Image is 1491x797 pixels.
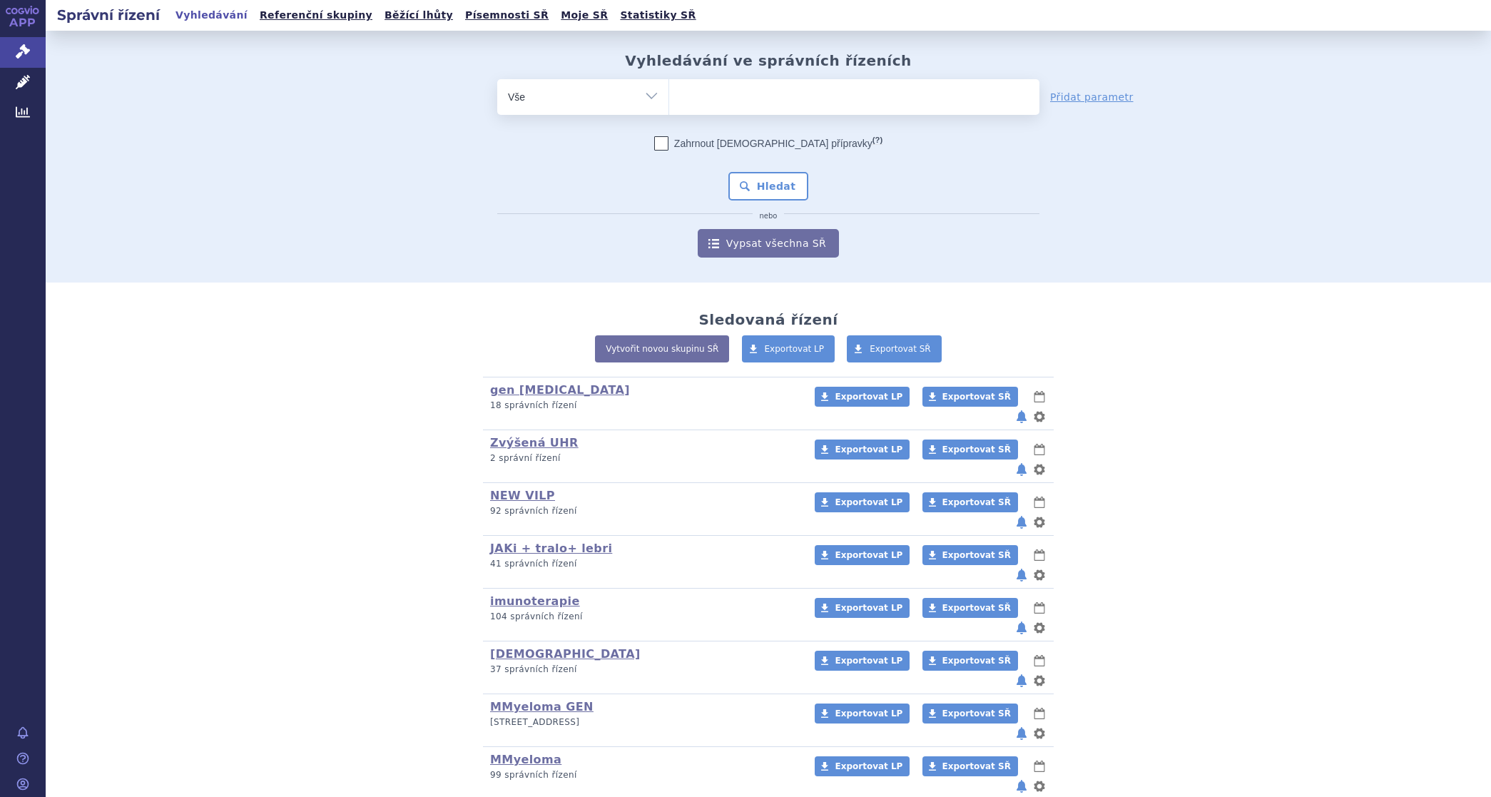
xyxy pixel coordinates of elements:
button: nastavení [1032,672,1047,689]
span: Exportovat SŘ [942,445,1011,455]
span: Exportovat SŘ [942,497,1011,507]
span: Exportovat SŘ [942,392,1011,402]
span: Exportovat LP [835,550,902,560]
span: Exportovat LP [835,656,902,666]
a: Exportovat LP [815,492,910,512]
a: Exportovat SŘ [922,545,1018,565]
a: JAKi + tralo+ lebri [490,542,612,555]
p: 18 správních řízení [490,400,796,412]
button: lhůty [1032,758,1047,775]
span: Exportovat SŘ [942,550,1011,560]
p: 2 správní řízení [490,452,796,465]
a: MMyeloma GEN [490,700,594,714]
a: Běžící lhůty [380,6,457,25]
button: lhůty [1032,441,1047,458]
button: notifikace [1014,672,1029,689]
span: Exportovat LP [835,761,902,771]
span: Exportovat LP [835,709,902,719]
a: Exportovat LP [815,545,910,565]
a: Statistiky SŘ [616,6,700,25]
button: notifikace [1014,408,1029,425]
button: notifikace [1014,619,1029,636]
button: lhůty [1032,494,1047,511]
a: Přidat parametr [1050,90,1134,104]
span: Exportovat LP [835,445,902,455]
a: Exportovat SŘ [922,440,1018,460]
a: Exportovat LP [742,335,835,362]
a: Exportovat SŘ [922,704,1018,724]
button: lhůty [1032,388,1047,405]
button: nastavení [1032,408,1047,425]
a: [DEMOGRAPHIC_DATA] [490,647,641,661]
a: Exportovat SŘ [922,756,1018,776]
p: 99 správních řízení [490,769,796,781]
a: Exportovat LP [815,704,910,724]
h2: Správní řízení [46,5,171,25]
a: Vyhledávání [171,6,252,25]
span: Exportovat LP [835,392,902,402]
span: Exportovat LP [835,603,902,613]
span: Exportovat SŘ [942,761,1011,771]
span: Exportovat LP [765,344,825,354]
a: Vypsat všechna SŘ [698,229,839,258]
abbr: (?) [872,136,882,145]
i: nebo [753,212,785,220]
button: lhůty [1032,705,1047,722]
label: Zahrnout [DEMOGRAPHIC_DATA] přípravky [654,136,882,151]
a: Moje SŘ [556,6,612,25]
p: [STREET_ADDRESS] [490,716,796,729]
a: imunoterapie [490,594,580,608]
button: lhůty [1032,547,1047,564]
button: notifikace [1014,778,1029,795]
a: Písemnosti SŘ [461,6,553,25]
a: Exportovat LP [815,598,910,618]
button: notifikace [1014,514,1029,531]
a: Exportovat SŘ [922,598,1018,618]
p: 92 správních řízení [490,505,796,517]
button: nastavení [1032,514,1047,531]
button: lhůty [1032,599,1047,616]
a: Exportovat SŘ [922,651,1018,671]
button: notifikace [1014,567,1029,584]
button: nastavení [1032,725,1047,742]
a: Vytvořit novou skupinu SŘ [595,335,729,362]
button: Hledat [728,172,809,200]
h2: Sledovaná řízení [698,311,838,328]
button: nastavení [1032,778,1047,795]
button: notifikace [1014,725,1029,742]
span: Exportovat SŘ [942,709,1011,719]
a: Exportovat LP [815,387,910,407]
span: Exportovat SŘ [870,344,931,354]
p: 37 správních řízení [490,664,796,676]
p: 104 správních řízení [490,611,796,623]
button: nastavení [1032,567,1047,584]
a: Exportovat LP [815,440,910,460]
a: Referenční skupiny [255,6,377,25]
span: Exportovat SŘ [942,603,1011,613]
button: nastavení [1032,461,1047,478]
button: nastavení [1032,619,1047,636]
span: Exportovat SŘ [942,656,1011,666]
a: Exportovat SŘ [922,492,1018,512]
a: NEW VILP [490,489,555,502]
a: Exportovat LP [815,651,910,671]
span: Exportovat LP [835,497,902,507]
a: Exportovat LP [815,756,910,776]
a: MMyeloma [490,753,561,766]
a: gen [MEDICAL_DATA] [490,383,630,397]
h2: Vyhledávání ve správních řízeních [625,52,912,69]
a: Exportovat SŘ [847,335,942,362]
a: Zvýšená UHR [490,436,579,450]
a: Exportovat SŘ [922,387,1018,407]
button: notifikace [1014,461,1029,478]
button: lhůty [1032,652,1047,669]
p: 41 správních řízení [490,558,796,570]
